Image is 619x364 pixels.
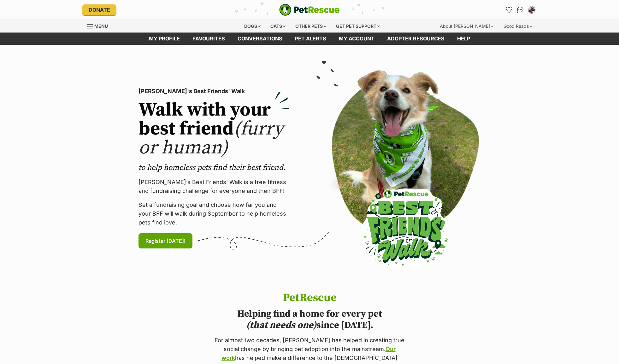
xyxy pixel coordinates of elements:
a: Pet alerts [289,33,333,45]
div: Dogs [240,20,265,33]
div: Cats [266,20,290,33]
div: Good Reads [499,20,537,33]
p: Set a fundraising goal and choose how far you and your BFF will walk during September to help hom... [139,200,290,227]
img: logo-e224e6f780fb5917bec1dbf3a21bbac754714ae5b6737aabdf751b685950b380.svg [279,4,340,16]
span: Register [DATE]! [145,237,186,245]
i: (that needs one) [246,319,316,331]
p: to help homeless pets find their best friend. [139,163,290,173]
a: Register [DATE]! [139,233,192,248]
a: conversations [231,33,289,45]
img: chat-41dd97257d64d25036548639549fe6c8038ab92f7586957e7f3b1b290dea8141.svg [517,7,524,13]
img: Madi White profile pic [528,7,535,13]
a: Favourites [504,5,514,15]
p: [PERSON_NAME]’s Best Friends' Walk is a free fitness and fundraising challenge for everyone and t... [139,178,290,195]
span: (furry or human) [139,117,283,160]
ul: Account quick links [504,5,537,15]
button: My account [527,5,537,15]
div: Other pets [291,20,331,33]
a: Help [451,33,476,45]
a: My profile [143,33,186,45]
a: PetRescue [279,4,340,16]
a: Menu [87,20,112,31]
h1: PetRescue [212,292,407,304]
a: Conversations [515,5,525,15]
a: Donate [82,4,116,15]
h2: Helping find a home for every pet since [DATE]. [212,308,407,331]
p: [PERSON_NAME]'s Best Friends' Walk [139,87,290,96]
span: Menu [94,23,108,29]
a: Adopter resources [381,33,451,45]
div: About [PERSON_NAME] [435,20,498,33]
h2: Walk with your best friend [139,101,290,158]
div: Get pet support [332,20,384,33]
a: My account [333,33,381,45]
a: Favourites [186,33,231,45]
